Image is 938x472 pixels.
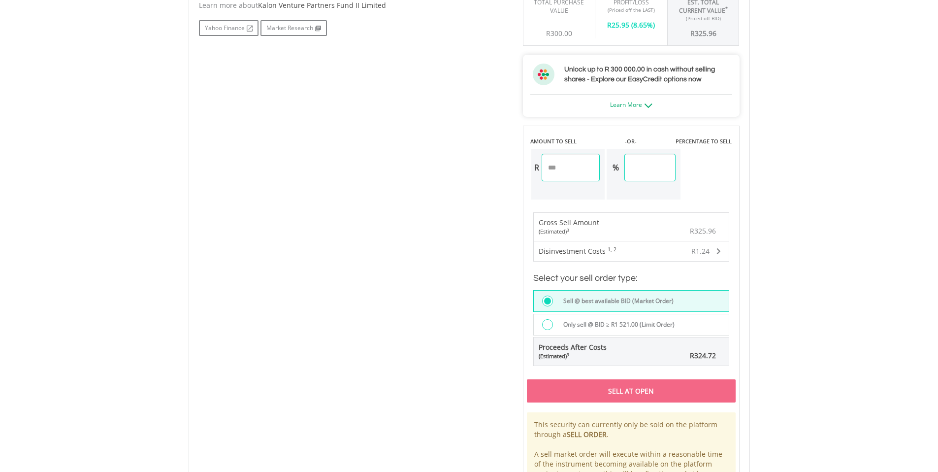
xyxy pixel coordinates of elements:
label: Only sell @ BID ≥ R1 521.00 (Limit Order) [557,319,675,330]
img: ec-arrow-down.png [645,103,652,108]
span: R1.24 [691,246,710,256]
span: R324.72 [690,351,716,360]
div: (Estimated) [539,228,599,236]
div: Learn more about [199,0,508,10]
a: Market Research [260,20,327,36]
div: % [607,154,624,181]
div: Gross Sell Amount [539,218,599,236]
sup: 1, 2 [608,246,616,253]
span: 325.96 [695,29,716,38]
label: PERCENTAGE TO SELL [676,137,732,145]
b: SELL ORDER [567,430,607,439]
sup: 3 [567,227,569,233]
div: (Priced off BID) [675,15,732,22]
div: Sell At Open [527,379,736,402]
a: Yahoo Finance [199,20,259,36]
span: 25.95 (8.65%) [612,20,655,30]
div: (Estimated) [539,352,607,360]
sup: 3 [567,352,569,357]
span: Disinvestment Costs [539,246,606,256]
label: -OR- [625,137,637,145]
span: R325.96 [690,226,716,236]
div: R [531,154,542,181]
span: Kalon Venture Partners Fund II Limited [258,0,386,10]
h3: Select your sell order type: [533,271,729,285]
div: R [675,22,732,38]
span: R300.00 [546,29,572,38]
span: Proceeds After Costs [539,342,607,360]
label: Sell @ best available BID (Market Order) [557,296,674,306]
div: (Priced off the LAST) [603,6,660,13]
div: R [603,13,660,30]
img: ec-flower.svg [533,64,554,85]
h3: Unlock up to R 300 000.00 in cash without selling shares - Explore our EasyCredit options now [564,65,730,84]
a: Learn More [610,101,652,109]
label: AMOUNT TO SELL [530,137,577,145]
